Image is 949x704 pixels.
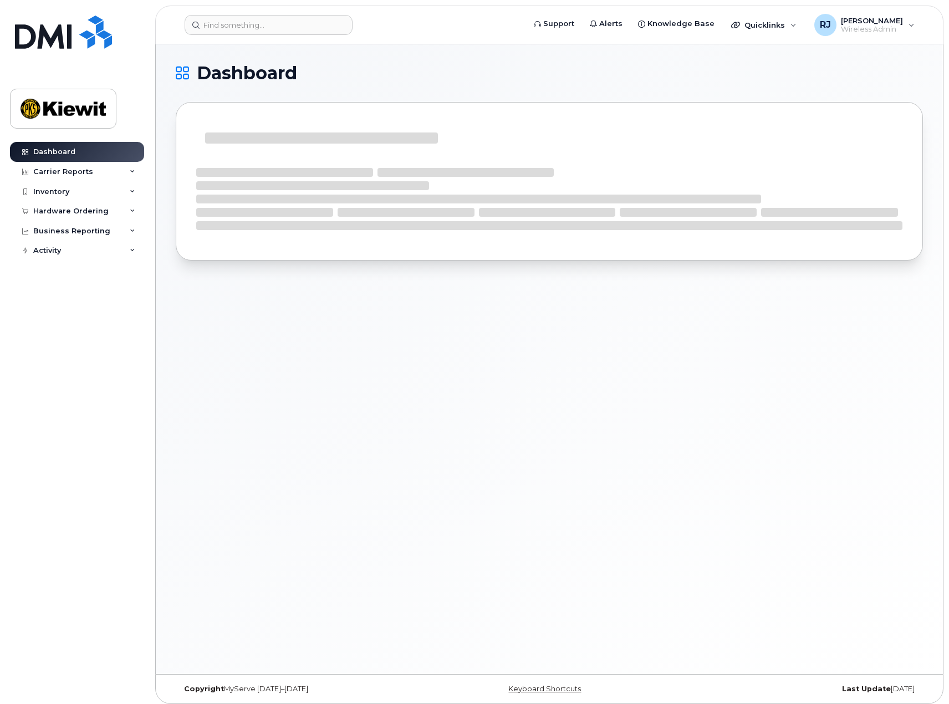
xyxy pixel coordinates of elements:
strong: Last Update [842,685,891,693]
a: Keyboard Shortcuts [508,685,581,693]
div: MyServe [DATE]–[DATE] [176,685,425,693]
span: Dashboard [197,65,297,81]
strong: Copyright [184,685,224,693]
div: [DATE] [674,685,923,693]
